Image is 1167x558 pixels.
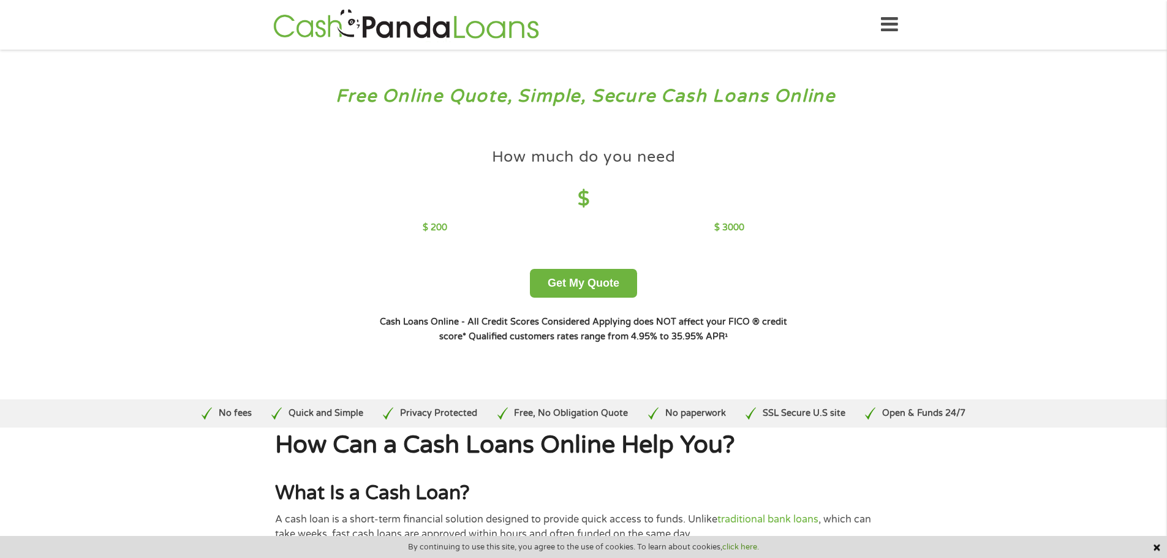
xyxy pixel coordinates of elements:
p: Free, No Obligation Quote [514,407,628,420]
img: GetLoanNow Logo [270,7,543,42]
h4: How much do you need [492,147,676,167]
p: Privacy Protected [400,407,477,420]
strong: Applying does NOT affect your FICO ® credit score* [439,317,787,342]
p: Quick and Simple [289,407,363,420]
h2: What Is a Cash Loan? [275,481,893,506]
p: No fees [219,407,252,420]
a: click here. [722,542,759,552]
strong: Qualified customers rates range from 4.95% to 35.95% APR¹ [469,331,728,342]
h4: $ [423,187,744,212]
strong: Cash Loans Online - All Credit Scores Considered [380,317,590,327]
span: By continuing to use this site, you agree to the use of cookies. To learn about cookies, [408,543,759,551]
h1: How Can a Cash Loans Online Help You? [275,433,893,458]
p: Open & Funds 24/7 [882,407,965,420]
button: Get My Quote [530,269,637,298]
p: $ 200 [423,221,447,235]
p: $ 3000 [714,221,744,235]
p: No paperwork [665,407,726,420]
p: SSL Secure U.S site [763,407,845,420]
p: A cash loan is a short-term financial solution designed to provide quick access to funds. Unlike ... [275,512,893,542]
h3: Free Online Quote, Simple, Secure Cash Loans Online [36,85,1132,108]
a: traditional bank loans [717,513,818,526]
